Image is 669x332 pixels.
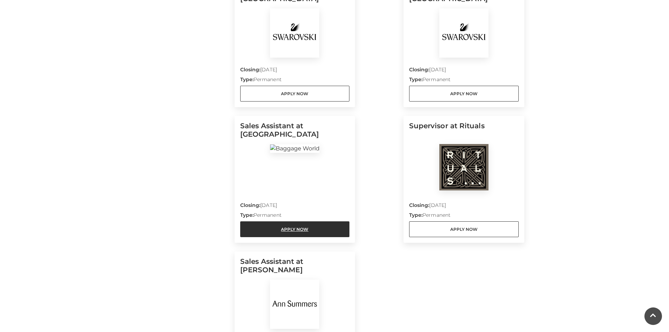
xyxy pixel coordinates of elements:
[240,86,350,102] a: Apply Now
[409,221,519,237] a: Apply Now
[409,212,422,218] strong: Type:
[270,144,320,153] img: Baggage World
[240,257,350,280] h5: Sales Assistant at [PERSON_NAME]
[270,280,319,329] img: Ann Summers
[240,76,350,86] p: Permanent
[409,76,519,86] p: Permanent
[240,122,350,144] h5: Sales Assistant at [GEOGRAPHIC_DATA]
[409,202,519,211] p: [DATE]
[240,66,350,76] p: [DATE]
[409,66,429,73] strong: Closing:
[240,66,261,73] strong: Closing:
[240,211,350,221] p: Permanent
[240,212,254,218] strong: Type:
[409,86,519,102] a: Apply Now
[240,221,350,237] a: Apply Now
[439,8,488,58] img: Swarovski
[240,202,350,211] p: [DATE]
[409,122,519,144] h5: Supervisor at Rituals
[409,211,519,221] p: Permanent
[439,144,488,190] img: Rituals
[240,76,254,83] strong: Type:
[409,76,422,83] strong: Type:
[409,202,429,208] strong: Closing:
[409,66,519,76] p: [DATE]
[270,8,319,58] img: Swarovski
[240,202,261,208] strong: Closing:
